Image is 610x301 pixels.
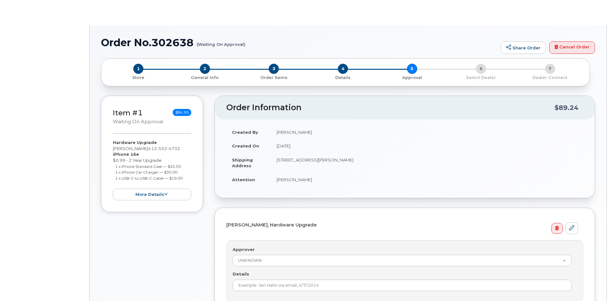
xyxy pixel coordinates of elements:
a: 4 Details [309,74,378,81]
strong: Created On [232,143,259,148]
td: [PERSON_NAME] [271,125,583,139]
span: $84.99 [173,109,191,116]
span: 4 [338,64,348,74]
strong: Attention [232,177,255,182]
span: 1 [133,64,143,74]
p: Details [311,75,375,81]
a: Share Order [501,41,546,54]
strong: iPhone 16e [113,152,139,157]
label: Details [233,271,249,277]
small: 1 x iPhone Standard Case — $35.00 [115,164,181,169]
button: more details [113,189,191,200]
a: Item #1 [113,108,143,117]
div: [PERSON_NAME] $0.99 - 2 Year Upgrade [113,140,191,200]
strong: Hardware Upgrade [113,140,157,145]
a: 3 Order Items [239,74,309,81]
span: 552 [157,146,167,151]
h2: Order Information [226,103,555,112]
td: [STREET_ADDRESS][PERSON_NAME] [271,153,583,173]
a: Cancel Order [549,41,595,54]
strong: Created By [232,130,258,135]
p: Order Items [242,75,306,81]
span: 3 [269,64,279,74]
label: Approver [233,247,255,253]
strong: Shipping Address [232,157,253,168]
span: 412 [148,146,180,151]
input: Example: Jen Hahn via email, 4/7/2014 [233,280,572,291]
div: $89.24 [555,102,578,114]
a: 1 Store [106,74,171,81]
span: 4732 [167,146,180,151]
small: 1 x USB-C to USB-C Cable — $19.00 [115,176,183,181]
small: (Waiting On Approval) [197,37,245,47]
span: 2 [200,64,210,74]
h4: [PERSON_NAME], Hardware Upgrade [226,222,578,228]
small: Waiting On Approval [113,119,163,125]
td: [PERSON_NAME] [271,173,583,187]
td: [DATE] [271,139,583,153]
small: 1 x iPhone Car Charger — $30.00 [115,170,178,175]
a: 2 General Info [171,74,240,81]
p: General Info [173,75,237,81]
h1: Order No.302638 [101,37,497,48]
p: Store [109,75,168,81]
